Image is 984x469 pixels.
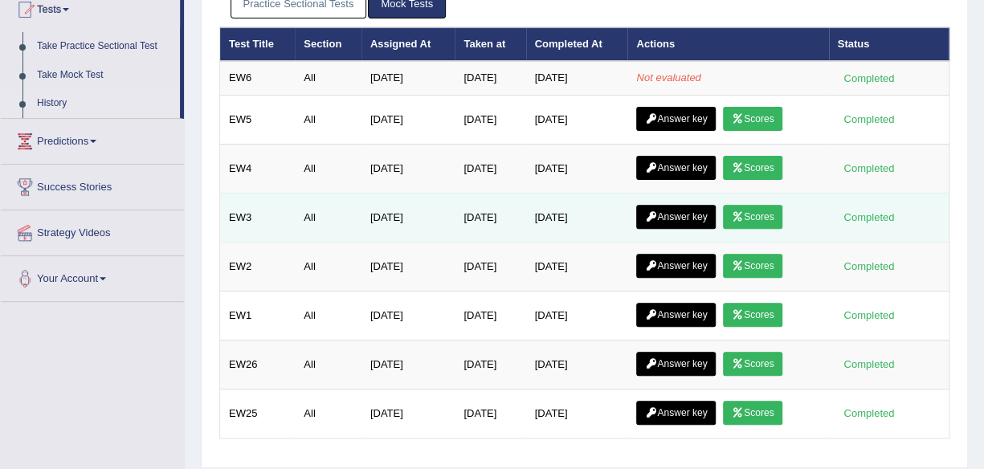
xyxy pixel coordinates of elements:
[723,401,782,425] a: Scores
[361,95,455,144] td: [DATE]
[295,95,361,144] td: All
[526,340,628,389] td: [DATE]
[361,27,455,61] th: Assigned At
[723,107,782,131] a: Scores
[455,389,525,438] td: [DATE]
[526,95,628,144] td: [DATE]
[455,193,525,242] td: [DATE]
[838,405,900,422] div: Completed
[220,389,296,438] td: EW25
[220,193,296,242] td: EW3
[838,356,900,373] div: Completed
[220,95,296,144] td: EW5
[455,144,525,193] td: [DATE]
[636,352,716,376] a: Answer key
[526,193,628,242] td: [DATE]
[295,144,361,193] td: All
[455,242,525,291] td: [DATE]
[627,27,828,61] th: Actions
[361,291,455,340] td: [DATE]
[220,144,296,193] td: EW4
[295,193,361,242] td: All
[1,165,184,205] a: Success Stories
[526,242,628,291] td: [DATE]
[636,156,716,180] a: Answer key
[455,291,525,340] td: [DATE]
[636,71,700,84] em: Not evaluated
[838,209,900,226] div: Completed
[220,291,296,340] td: EW1
[723,303,782,327] a: Scores
[526,61,628,95] td: [DATE]
[1,256,184,296] a: Your Account
[636,254,716,278] a: Answer key
[636,303,716,327] a: Answer key
[838,70,900,87] div: Completed
[723,156,782,180] a: Scores
[526,291,628,340] td: [DATE]
[636,205,716,229] a: Answer key
[838,307,900,324] div: Completed
[723,254,782,278] a: Scores
[295,340,361,389] td: All
[838,258,900,275] div: Completed
[295,242,361,291] td: All
[295,27,361,61] th: Section
[526,144,628,193] td: [DATE]
[361,242,455,291] td: [DATE]
[1,210,184,251] a: Strategy Videos
[455,27,525,61] th: Taken at
[361,389,455,438] td: [DATE]
[526,389,628,438] td: [DATE]
[295,291,361,340] td: All
[455,340,525,389] td: [DATE]
[838,111,900,128] div: Completed
[829,27,949,61] th: Status
[361,340,455,389] td: [DATE]
[220,61,296,95] td: EW6
[295,61,361,95] td: All
[361,144,455,193] td: [DATE]
[220,242,296,291] td: EW2
[838,160,900,177] div: Completed
[636,107,716,131] a: Answer key
[723,352,782,376] a: Scores
[526,27,628,61] th: Completed At
[361,61,455,95] td: [DATE]
[723,205,782,229] a: Scores
[220,27,296,61] th: Test Title
[30,89,180,118] a: History
[30,32,180,61] a: Take Practice Sectional Test
[30,61,180,90] a: Take Mock Test
[455,61,525,95] td: [DATE]
[1,119,184,159] a: Predictions
[220,340,296,389] td: EW26
[455,95,525,144] td: [DATE]
[295,389,361,438] td: All
[636,401,716,425] a: Answer key
[361,193,455,242] td: [DATE]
